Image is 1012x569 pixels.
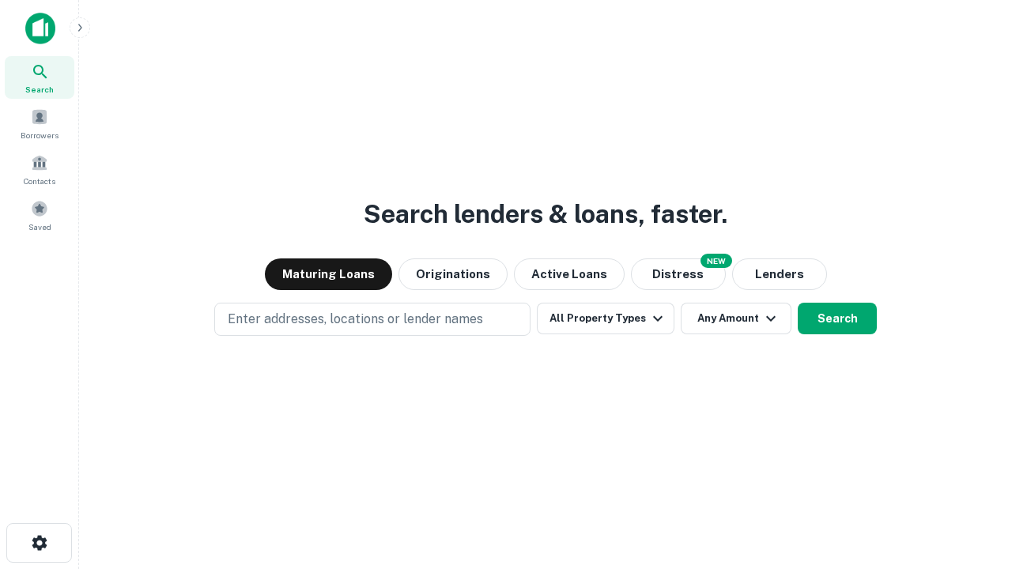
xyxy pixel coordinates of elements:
[5,148,74,190] a: Contacts
[933,443,1012,518] iframe: Chat Widget
[631,258,726,290] button: Search distressed loans with lien and other non-mortgage details.
[5,194,74,236] a: Saved
[25,83,54,96] span: Search
[5,102,74,145] a: Borrowers
[537,303,674,334] button: All Property Types
[265,258,392,290] button: Maturing Loans
[24,175,55,187] span: Contacts
[28,220,51,233] span: Saved
[732,258,827,290] button: Lenders
[364,195,727,233] h3: Search lenders & loans, faster.
[214,303,531,336] button: Enter addresses, locations or lender names
[398,258,508,290] button: Originations
[25,13,55,44] img: capitalize-icon.png
[21,129,59,141] span: Borrowers
[228,310,483,329] p: Enter addresses, locations or lender names
[681,303,791,334] button: Any Amount
[514,258,625,290] button: Active Loans
[798,303,877,334] button: Search
[700,254,732,268] div: NEW
[5,56,74,99] a: Search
